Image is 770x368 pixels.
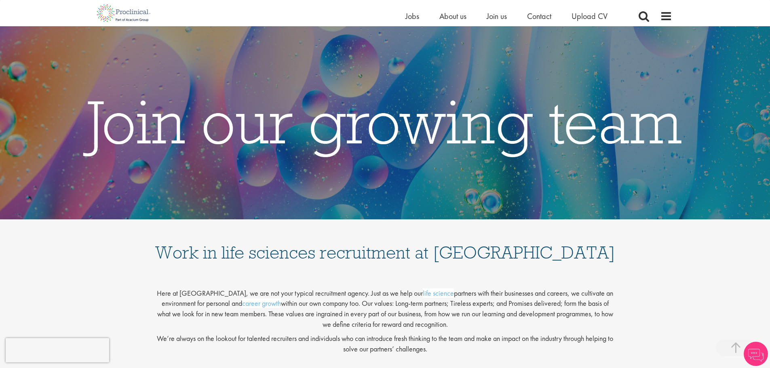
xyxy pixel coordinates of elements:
a: life science [423,288,454,298]
p: We’re always on the lookout for talented recruiters and individuals who can introduce fresh think... [155,333,616,354]
a: Upload CV [572,11,608,21]
a: Join us [487,11,507,21]
a: career growth [242,299,281,308]
a: Jobs [405,11,419,21]
a: Contact [527,11,551,21]
h1: Work in life sciences recruitment at [GEOGRAPHIC_DATA] [155,227,616,261]
a: About us [439,11,466,21]
iframe: reCAPTCHA [6,338,109,362]
p: Here at [GEOGRAPHIC_DATA], we are not your typical recruitment agency. Just as we help our partne... [155,282,616,330]
img: Chatbot [744,342,768,366]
